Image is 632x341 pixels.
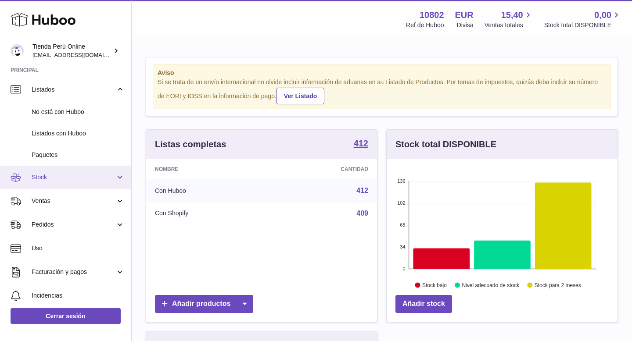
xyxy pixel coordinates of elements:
[356,210,368,217] a: 409
[457,21,474,29] div: Divisa
[155,139,226,150] h3: Listas completas
[32,220,115,229] span: Pedidos
[397,200,405,206] text: 102
[11,44,24,57] img: contacto@tiendaperuonline.com
[276,88,324,104] a: Ver Listado
[32,197,115,205] span: Ventas
[395,295,452,313] a: Añadir stock
[544,9,621,29] a: 0,00 Stock total DISPONIBLE
[455,9,474,21] strong: EUR
[158,78,606,104] div: Si se trata de un envío internacional no olvide incluir información de aduanas en su Listado de P...
[356,187,368,194] a: 412
[462,282,520,288] text: Nivel adecuado de stock
[420,9,444,21] strong: 10802
[32,51,129,58] span: [EMAIL_ADDRESS][DOMAIN_NAME]
[32,173,115,181] span: Stock
[354,139,368,148] strong: 412
[400,244,405,249] text: 34
[400,222,405,227] text: 68
[354,139,368,149] a: 412
[485,9,533,29] a: 15,40 Ventas totales
[422,282,447,288] text: Stock bajo
[535,282,581,288] text: Stock para 2 meses
[11,308,121,324] a: Cerrar sesión
[146,159,269,179] th: Nombre
[158,69,606,77] strong: Aviso
[485,21,533,29] span: Ventas totales
[146,202,269,225] td: Con Shopify
[501,9,523,21] span: 15,40
[544,21,621,29] span: Stock total DISPONIBLE
[32,268,115,276] span: Facturación y pagos
[32,43,111,59] div: Tienda Perú Online
[32,108,125,116] span: No está con Huboo
[594,9,611,21] span: 0,00
[397,178,405,184] text: 136
[32,85,115,94] span: Listados
[155,295,253,313] a: Añadir productos
[32,151,125,159] span: Paquetes
[32,129,125,138] span: Listados con Huboo
[32,291,125,300] span: Incidencias
[406,21,444,29] div: Ref de Huboo
[269,159,377,179] th: Cantidad
[32,244,125,252] span: Uso
[146,179,269,202] td: Con Huboo
[395,139,496,150] h3: Stock total DISPONIBLE
[402,266,405,271] text: 0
